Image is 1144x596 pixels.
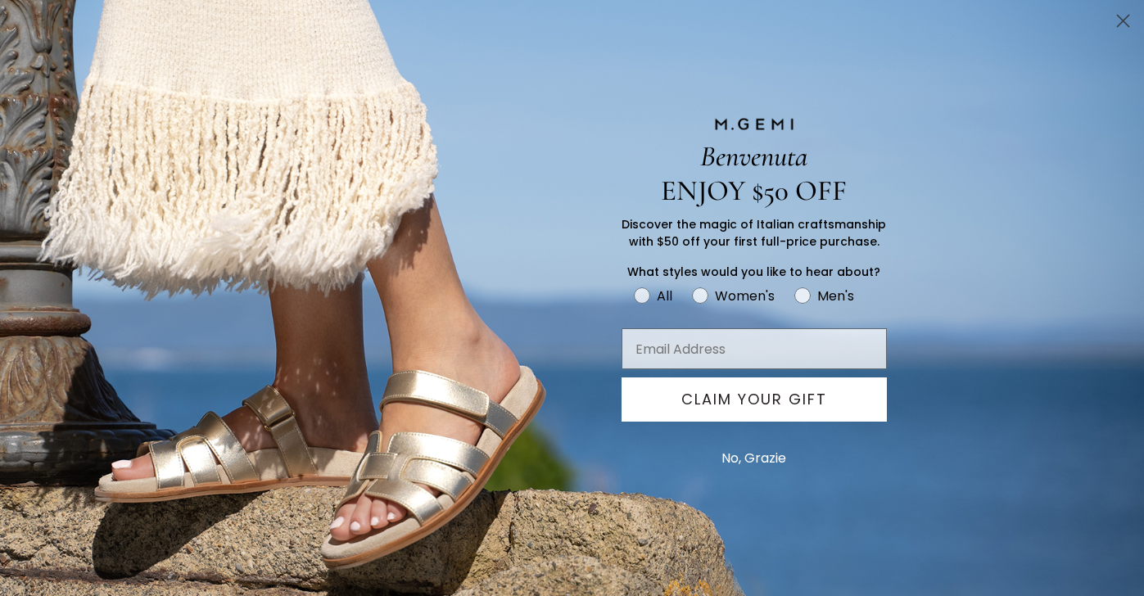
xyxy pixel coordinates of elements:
[715,286,775,306] div: Women's
[1109,7,1137,35] button: Close dialog
[661,174,847,208] span: ENJOY $50 OFF
[627,264,880,280] span: What styles would you like to hear about?
[622,216,886,250] span: Discover the magic of Italian craftsmanship with $50 off your first full-price purchase.
[657,286,672,306] div: All
[713,438,794,479] button: No, Grazie
[622,328,887,369] input: Email Address
[817,286,854,306] div: Men's
[700,139,807,174] span: Benvenuta
[622,377,887,422] button: CLAIM YOUR GIFT
[713,117,795,132] img: M.GEMI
